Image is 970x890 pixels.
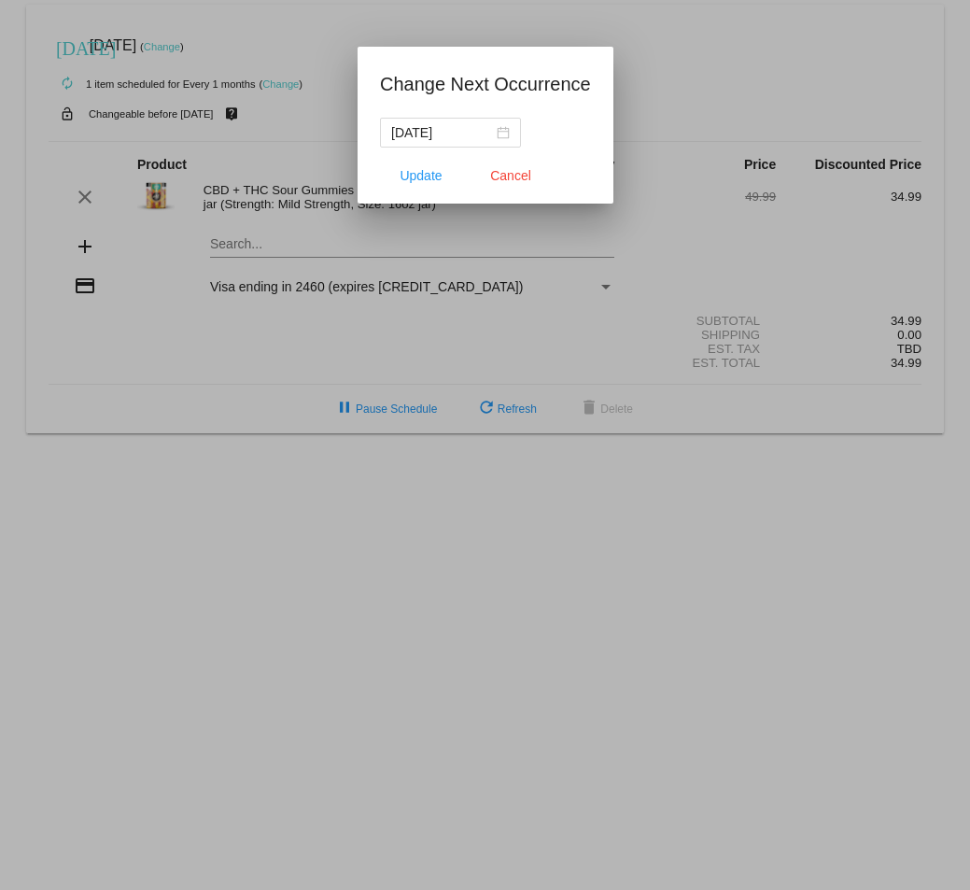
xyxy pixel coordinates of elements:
[470,159,552,192] button: Close dialog
[380,159,462,192] button: Update
[380,69,591,99] h1: Change Next Occurrence
[391,122,493,143] input: Select date
[490,168,531,183] span: Cancel
[400,168,442,183] span: Update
